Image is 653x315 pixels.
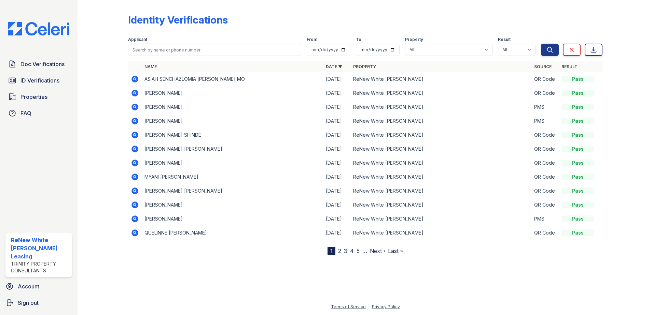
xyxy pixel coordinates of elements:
[142,142,323,156] td: [PERSON_NAME] [PERSON_NAME]
[142,170,323,184] td: MYANI [PERSON_NAME]
[142,114,323,128] td: [PERSON_NAME]
[323,86,350,100] td: [DATE]
[5,57,72,71] a: Doc Verifications
[350,198,532,212] td: ReNew White [PERSON_NAME]
[350,184,532,198] td: ReNew White [PERSON_NAME]
[128,37,147,42] label: Applicant
[350,170,532,184] td: ReNew White [PERSON_NAME]
[531,226,559,240] td: QR Code
[331,304,366,309] a: Terms of Service
[20,76,59,85] span: ID Verifications
[323,142,350,156] td: [DATE]
[323,114,350,128] td: [DATE]
[3,280,75,293] a: Account
[323,128,350,142] td: [DATE]
[5,90,72,104] a: Properties
[144,64,157,69] a: Name
[18,299,39,307] span: Sign out
[350,86,532,100] td: ReNew White [PERSON_NAME]
[142,72,323,86] td: ASIAH SENCHAZLOMIA [PERSON_NAME] MO
[142,156,323,170] td: [PERSON_NAME]
[323,156,350,170] td: [DATE]
[142,198,323,212] td: [PERSON_NAME]
[531,212,559,226] td: PMS
[11,236,69,260] div: ReNew White [PERSON_NAME] Leasing
[498,37,511,42] label: Result
[357,247,360,254] a: 5
[11,260,69,274] div: Trinity Property Consultants
[531,156,559,170] td: QR Code
[561,90,594,96] div: Pass
[142,184,323,198] td: [PERSON_NAME] [PERSON_NAME]
[350,212,532,226] td: ReNew White [PERSON_NAME]
[20,93,47,101] span: Properties
[142,226,323,240] td: QUELINNE [PERSON_NAME]
[350,128,532,142] td: ReNew White [PERSON_NAME]
[362,247,367,255] span: …
[356,37,361,42] label: To
[353,64,376,69] a: Property
[5,106,72,120] a: FAQ
[3,296,75,310] a: Sign out
[561,118,594,124] div: Pass
[323,226,350,240] td: [DATE]
[323,72,350,86] td: [DATE]
[350,72,532,86] td: ReNew White [PERSON_NAME]
[323,184,350,198] td: [DATE]
[561,132,594,138] div: Pass
[323,212,350,226] td: [DATE]
[561,229,594,236] div: Pass
[561,201,594,208] div: Pass
[561,160,594,166] div: Pass
[328,247,335,255] div: 1
[531,128,559,142] td: QR Code
[531,72,559,86] td: QR Code
[372,304,400,309] a: Privacy Policy
[370,247,385,254] a: Next ›
[531,170,559,184] td: QR Code
[561,146,594,152] div: Pass
[561,174,594,180] div: Pass
[561,64,578,69] a: Result
[531,114,559,128] td: PMS
[531,86,559,100] td: QR Code
[323,198,350,212] td: [DATE]
[561,104,594,110] div: Pass
[5,74,72,87] a: ID Verifications
[534,64,552,69] a: Source
[350,156,532,170] td: ReNew White [PERSON_NAME]
[368,304,370,309] div: |
[350,226,532,240] td: ReNew White [PERSON_NAME]
[531,100,559,114] td: PMS
[142,86,323,100] td: [PERSON_NAME]
[326,64,342,69] a: Date ▼
[531,142,559,156] td: QR Code
[561,187,594,194] div: Pass
[338,247,341,254] a: 2
[20,109,31,117] span: FAQ
[561,215,594,222] div: Pass
[3,22,75,35] img: CE_Logo_Blue-a8612792a0a2168367f1c8372b55b34899dd931a85d93a1a3d3e32e68fde9ad4.png
[142,128,323,142] td: [PERSON_NAME] SHINDE
[323,100,350,114] td: [DATE]
[388,247,403,254] a: Last »
[18,282,39,290] span: Account
[142,212,323,226] td: [PERSON_NAME]
[531,198,559,212] td: QR Code
[128,14,228,26] div: Identity Verifications
[350,142,532,156] td: ReNew White [PERSON_NAME]
[142,100,323,114] td: [PERSON_NAME]
[344,247,347,254] a: 3
[307,37,317,42] label: From
[323,170,350,184] td: [DATE]
[350,247,354,254] a: 4
[561,76,594,82] div: Pass
[350,100,532,114] td: ReNew White [PERSON_NAME]
[350,114,532,128] td: ReNew White [PERSON_NAME]
[531,184,559,198] td: QR Code
[128,44,301,56] input: Search by name or phone number
[405,37,423,42] label: Property
[20,60,65,68] span: Doc Verifications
